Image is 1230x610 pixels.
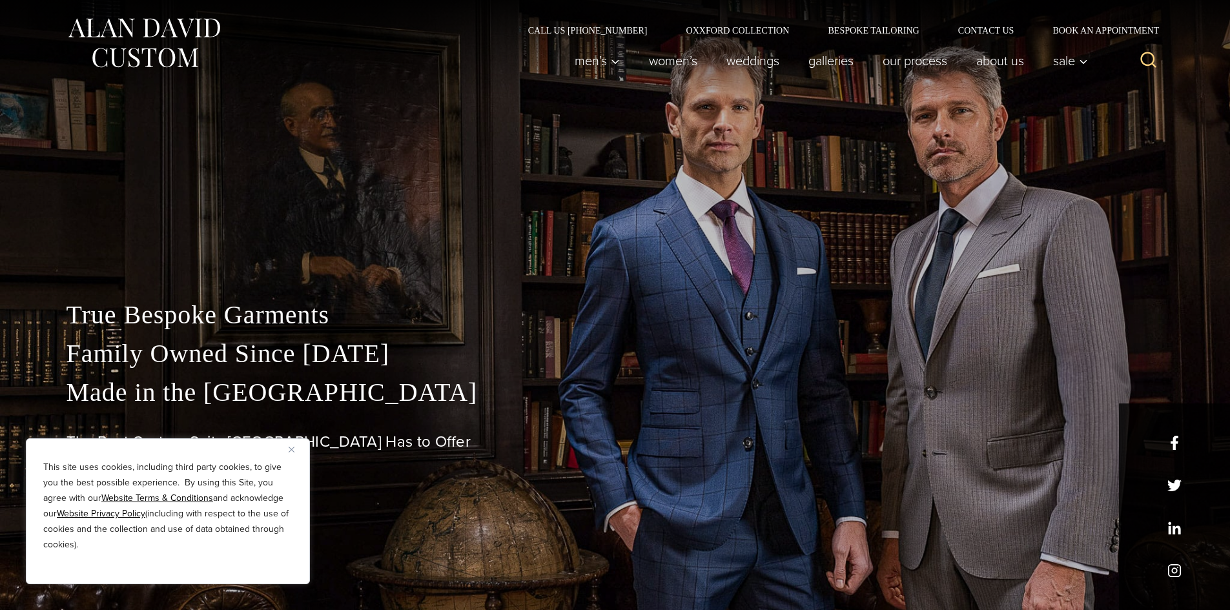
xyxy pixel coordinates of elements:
img: Close [289,447,294,452]
p: This site uses cookies, including third party cookies, to give you the best possible experience. ... [43,460,292,553]
a: Women’s [634,48,712,74]
img: Alan David Custom [67,14,221,72]
a: Website Privacy Policy [57,507,145,520]
nav: Primary Navigation [560,48,1094,74]
a: Website Terms & Conditions [101,491,213,505]
a: Call Us [PHONE_NUMBER] [509,26,667,35]
a: Galleries [794,48,868,74]
span: Sale [1053,54,1088,67]
p: True Bespoke Garments Family Owned Since [DATE] Made in the [GEOGRAPHIC_DATA] [67,296,1164,412]
a: Contact Us [939,26,1034,35]
button: View Search Form [1133,45,1164,76]
a: weddings [712,48,794,74]
a: Our Process [868,48,961,74]
a: About Us [961,48,1038,74]
a: Oxxford Collection [666,26,808,35]
a: Bespoke Tailoring [808,26,938,35]
a: Book an Appointment [1033,26,1163,35]
h1: The Best Custom Suits [GEOGRAPHIC_DATA] Has to Offer [67,432,1164,451]
button: Close [289,442,304,457]
span: Men’s [575,54,620,67]
nav: Secondary Navigation [509,26,1164,35]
